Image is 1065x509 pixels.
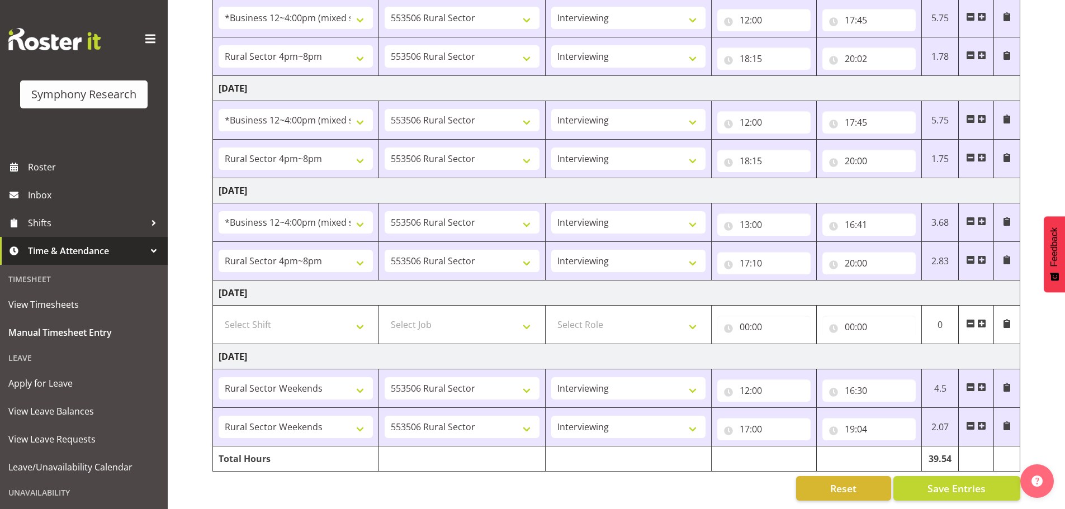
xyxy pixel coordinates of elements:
span: Roster [28,159,162,175]
img: help-xxl-2.png [1031,475,1043,487]
button: Save Entries [893,476,1020,501]
input: Click to select... [717,150,811,172]
td: [DATE] [213,344,1020,369]
span: Reset [830,481,856,496]
input: Click to select... [822,150,916,172]
td: 5.75 [921,101,959,140]
span: Save Entries [927,481,986,496]
td: 2.07 [921,408,959,446]
td: [DATE] [213,178,1020,203]
input: Click to select... [717,111,811,134]
input: Click to select... [717,418,811,440]
span: Manual Timesheet Entry [8,324,159,341]
span: Leave/Unavailability Calendar [8,459,159,475]
input: Click to select... [717,379,811,402]
td: 1.78 [921,37,959,76]
input: Click to select... [717,252,811,274]
button: Reset [796,476,891,501]
input: Click to select... [822,379,916,402]
input: Click to select... [717,316,811,338]
div: Timesheet [3,268,165,291]
a: Manual Timesheet Entry [3,318,165,346]
td: 0 [921,306,959,344]
button: Feedback - Show survey [1044,216,1065,292]
div: Symphony Research [31,86,136,103]
input: Click to select... [822,418,916,440]
td: [DATE] [213,76,1020,101]
input: Click to select... [717,47,811,70]
input: Click to select... [717,213,811,236]
div: Unavailability [3,481,165,504]
a: View Timesheets [3,291,165,318]
input: Click to select... [822,9,916,31]
div: Leave [3,346,165,369]
a: Leave/Unavailability Calendar [3,453,165,481]
input: Click to select... [822,316,916,338]
input: Click to select... [822,47,916,70]
td: Total Hours [213,446,379,472]
td: 2.83 [921,242,959,280]
span: View Leave Balances [8,403,159,420]
td: 3.68 [921,203,959,242]
input: Click to select... [822,213,916,236]
input: Click to select... [822,111,916,134]
td: 4.5 [921,369,959,408]
span: Inbox [28,187,162,203]
input: Click to select... [717,9,811,31]
input: Click to select... [822,252,916,274]
td: 39.54 [921,446,959,472]
a: Apply for Leave [3,369,165,397]
td: [DATE] [213,280,1020,306]
a: View Leave Requests [3,425,165,453]
img: Rosterit website logo [8,28,101,50]
span: Apply for Leave [8,375,159,392]
td: 1.75 [921,140,959,178]
span: Time & Attendance [28,242,145,259]
span: Feedback [1049,227,1059,267]
a: View Leave Balances [3,397,165,425]
span: View Leave Requests [8,431,159,448]
span: Shifts [28,215,145,231]
span: View Timesheets [8,296,159,313]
